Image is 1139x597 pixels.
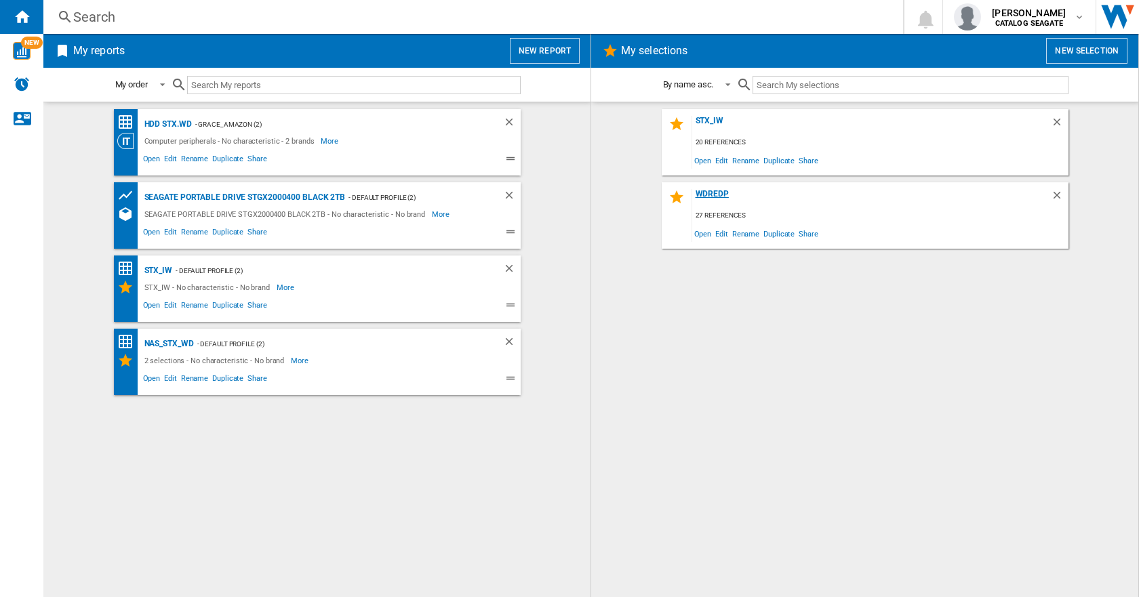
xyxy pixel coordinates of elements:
span: Duplicate [210,226,245,242]
div: Search [73,7,868,26]
span: NEW [21,37,43,49]
span: Share [797,224,820,243]
span: Edit [713,151,730,169]
div: Delete [503,262,521,279]
div: 27 references [692,207,1068,224]
div: My Selections [117,279,141,295]
h2: My selections [618,38,690,64]
span: Duplicate [210,299,245,315]
span: Share [245,152,269,169]
div: Price Matrix [117,260,141,277]
span: Rename [179,372,210,388]
span: Open [141,152,163,169]
div: 2 selections - No characteristic - No brand [141,352,292,369]
img: alerts-logo.svg [14,76,30,92]
div: 20 references [692,134,1068,151]
span: Open [141,226,163,242]
b: CATALOG SEAGATE [995,19,1063,28]
span: Edit [162,372,179,388]
div: Price Matrix [117,333,141,350]
span: Duplicate [761,224,797,243]
div: My Selections [117,352,141,369]
button: New report [510,38,580,64]
span: Rename [179,299,210,315]
div: - Default profile (2) [194,335,476,352]
input: Search My reports [187,76,521,94]
button: New selection [1046,38,1127,64]
span: Open [692,224,714,243]
span: Edit [713,224,730,243]
span: Share [245,226,269,242]
div: Delete [503,335,521,352]
img: wise-card.svg [13,42,31,60]
span: More [432,206,452,222]
span: Open [692,151,714,169]
div: SEAGATE PORTABLE DRIVE STGX2000400 BLACK 2TB [141,189,346,206]
span: Rename [179,226,210,242]
input: Search My selections [753,76,1068,94]
span: Open [141,372,163,388]
div: Computer peripherals - No characteristic - 2 brands [141,133,321,149]
div: My order [115,79,148,89]
span: Share [797,151,820,169]
span: Edit [162,226,179,242]
span: [PERSON_NAME] [992,6,1066,20]
div: - Default profile (2) [345,189,475,206]
div: Category View [117,133,141,149]
div: STX_IW - No characteristic - No brand [141,279,277,295]
span: Open [141,299,163,315]
div: HDD STX.WD [141,116,192,133]
div: References [117,206,141,222]
span: Edit [162,152,179,169]
span: Rename [730,224,761,243]
div: STX_IW [141,262,172,279]
div: SEAGATE PORTABLE DRIVE STGX2000400 BLACK 2TB - No characteristic - No brand [141,206,433,222]
h2: My reports [71,38,127,64]
span: Rename [730,151,761,169]
div: - Default profile (2) [172,262,476,279]
div: NAS_STX_WD [141,335,194,352]
span: Duplicate [210,152,245,169]
div: Delete [503,189,521,206]
span: Duplicate [210,372,245,388]
div: Prices and No. offers by retailer graph [117,187,141,204]
span: Edit [162,299,179,315]
span: More [291,352,311,369]
div: Price Matrix [117,114,141,131]
span: Share [245,372,269,388]
span: Share [245,299,269,315]
img: profile.jpg [954,3,981,30]
span: Duplicate [761,151,797,169]
div: Delete [503,116,521,133]
div: Delete [1051,116,1068,134]
span: More [321,133,340,149]
span: Rename [179,152,210,169]
div: WDRedP [692,189,1051,207]
div: By name asc. [663,79,714,89]
div: Delete [1051,189,1068,207]
div: STX_IW [692,116,1051,134]
div: - Grace_Amazon (2) [192,116,476,133]
span: More [277,279,296,295]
